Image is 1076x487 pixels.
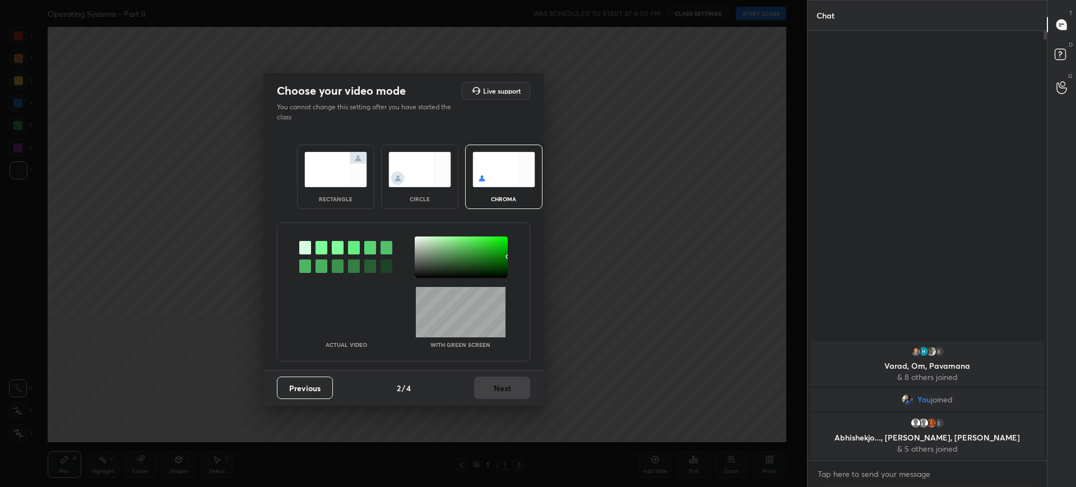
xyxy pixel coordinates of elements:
p: With green screen [430,342,490,347]
div: rectangle [313,196,358,202]
div: 5 [934,418,945,429]
p: Abhishekjo..., [PERSON_NAME], [PERSON_NAME] [817,433,1037,442]
p: T [1069,9,1073,17]
div: circle [397,196,442,202]
p: & 8 others joined [817,373,1037,382]
p: You cannot change this setting after you have started the class [277,102,458,122]
span: joined [931,395,953,404]
img: 3 [918,346,929,357]
h2: Choose your video mode [277,84,406,98]
img: 680d927eb94d4fbe9223f76ba6c85eda.jpg [926,346,937,357]
p: Chat [808,1,843,30]
img: a77cebb76dc84b03bc6ff962ad163ce9.jpg [926,418,937,429]
h4: / [402,382,405,394]
div: chroma [481,196,526,202]
h5: Live support [483,87,521,94]
h4: 2 [397,382,401,394]
p: Actual Video [326,342,367,347]
img: default.png [918,418,929,429]
img: normalScreenIcon.ae25ed63.svg [304,152,367,187]
p: Varad, Om, Pavamana [817,361,1037,370]
p: G [1068,72,1073,80]
img: circleScreenIcon.acc0effb.svg [388,152,451,187]
div: grid [808,339,1047,460]
button: Previous [277,377,333,399]
span: You [917,395,931,404]
img: 687005c0829143fea9909265324df1f4.png [902,394,913,405]
img: 3 [910,346,921,357]
div: 8 [934,346,945,357]
img: chromaScreenIcon.c19ab0a0.svg [472,152,535,187]
p: D [1069,40,1073,49]
p: & 5 others joined [817,444,1037,453]
img: default.png [910,418,921,429]
h4: 4 [406,382,411,394]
